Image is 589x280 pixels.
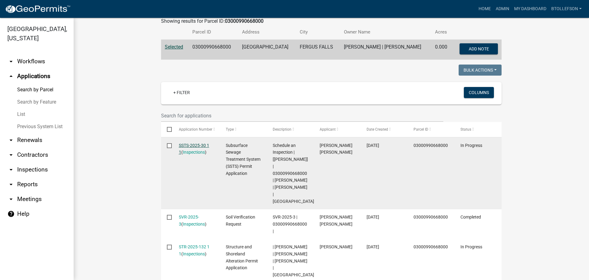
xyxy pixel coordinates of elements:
span: In Progress [460,143,482,148]
a: STR-2025-132 1 1 [179,244,210,256]
i: arrow_drop_down [7,136,15,144]
a: My Dashboard [512,3,549,15]
span: 04/14/2025 [367,215,379,219]
span: Dustin Maertens [320,244,352,249]
i: arrow_drop_down [7,166,15,173]
span: Soil Verification Request [226,215,255,227]
i: arrow_drop_down [7,58,15,65]
a: Selected [165,44,183,50]
a: SSTS-2025-30 1 1 [179,143,209,155]
span: Parcel ID [414,127,428,132]
th: Parcel ID [189,25,238,39]
span: Structure and Shoreland Alteration Permit Application [226,244,258,270]
span: Peter Ross Johnson [320,143,352,155]
td: FERGUS FALLS [296,40,340,60]
datatable-header-cell: Applicant [314,122,361,137]
span: Date Created [367,127,388,132]
datatable-header-cell: Status [455,122,502,137]
span: Subsurface Sewage Treatment System (SSTS) Permit Application [226,143,260,176]
div: ( ) [179,243,214,258]
a: btollefson [549,3,584,15]
input: Search for applications [161,109,443,122]
span: Schedule an Inspection | [Andrea Perales] | 03000990668000 | CHRISTOPHER J SWANSON | SARAH SWANSO... [273,143,314,204]
button: Add Note [460,43,498,54]
strong: 03000990668000 [225,18,264,24]
th: City [296,25,340,39]
datatable-header-cell: Select [161,122,173,137]
span: 04/14/2025 [367,244,379,249]
a: Home [476,3,493,15]
span: 04/21/2025 [367,143,379,148]
button: Bulk Actions [459,65,502,76]
span: 03000990668000 [414,215,448,219]
td: 03000990668000 [189,40,238,60]
a: Inspections [183,251,205,256]
span: Completed [460,215,481,219]
td: 0.000 [431,40,452,60]
a: SVR-2025-3 [179,215,199,227]
a: Inspections [183,150,205,155]
a: + Filter [168,87,195,98]
span: Add Note [468,46,489,51]
span: Peter Ross Johnson [320,215,352,227]
a: Admin [493,3,512,15]
a: Inspections [183,222,205,227]
i: arrow_drop_down [7,151,15,159]
th: Owner Name [340,25,431,39]
span: Application Number [179,127,212,132]
span: Type [226,127,234,132]
td: [GEOGRAPHIC_DATA] [238,40,296,60]
i: arrow_drop_down [7,195,15,203]
th: Address [238,25,296,39]
i: help [7,210,15,218]
span: 03000990668000 [414,244,448,249]
datatable-header-cell: Date Created [361,122,408,137]
datatable-header-cell: Type [220,122,267,137]
span: Applicant [320,127,336,132]
span: 03000990668000 [414,143,448,148]
span: Status [460,127,471,132]
datatable-header-cell: Description [267,122,314,137]
span: SVR-2025-3 | 03000990668000 | [273,215,307,234]
i: arrow_drop_up [7,73,15,80]
div: ( ) [179,142,214,156]
button: Columns [464,87,494,98]
div: ( ) [179,214,214,228]
span: In Progress [460,244,482,249]
td: [PERSON_NAME] | [PERSON_NAME] [340,40,431,60]
span: Description [273,127,291,132]
i: arrow_drop_down [7,181,15,188]
datatable-header-cell: Parcel ID [408,122,455,137]
div: Showing results for Parcel ID: [161,18,502,25]
th: Acres [431,25,452,39]
datatable-header-cell: Application Number [173,122,220,137]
